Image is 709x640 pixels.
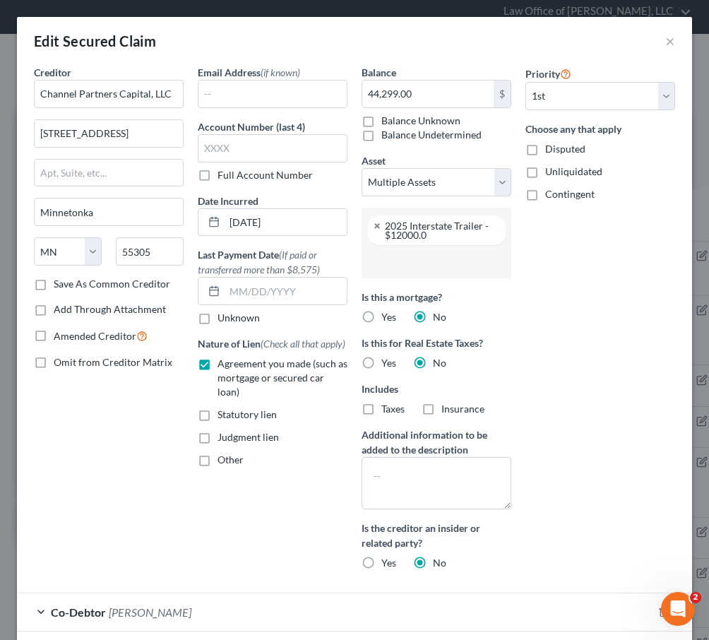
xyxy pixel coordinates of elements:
[109,605,191,619] span: [PERSON_NAME]
[362,427,511,457] label: Additional information to be added to the description
[261,338,345,350] span: (Check all that apply)
[198,65,300,80] label: Email Address
[54,330,136,342] span: Amended Creditor
[35,160,183,186] input: Apt, Suite, etc...
[433,557,446,569] span: No
[665,32,675,49] button: ×
[545,143,585,155] span: Disputed
[218,311,260,325] label: Unknown
[545,165,602,177] span: Unliquidated
[433,311,446,323] span: No
[381,114,460,128] label: Balance Unknown
[198,134,347,162] input: XXXX
[261,66,300,78] span: (if known)
[218,408,277,420] span: Statutory lien
[362,290,511,304] label: Is this a mortgage?
[34,80,184,108] input: Search creditor by name...
[35,120,183,147] input: Enter address...
[441,403,484,415] span: Insurance
[690,592,701,603] span: 2
[225,209,347,236] input: MM/DD/YYYY
[198,336,345,351] label: Nature of Lien
[218,168,313,182] label: Full Account Number
[225,278,347,304] input: MM/DD/YYYY
[525,122,675,136] label: Choose any that apply
[54,277,170,291] label: Save As Common Creditor
[218,454,244,466] span: Other
[35,198,183,225] input: Enter city...
[198,247,347,277] label: Last Payment Date
[381,311,396,323] span: Yes
[218,357,347,398] span: Agreement you made (such as mortgage or secured car loan)
[51,605,106,619] span: Co-Debtor
[545,188,595,200] span: Contingent
[54,302,166,316] label: Add Through Attachment
[362,81,494,107] input: 0.00
[362,521,511,550] label: Is the creditor an insider or related party?
[218,431,279,443] span: Judgment lien
[34,66,71,78] span: Creditor
[385,221,494,239] div: 2025 Interstate Trailer - $12000.0
[661,592,695,626] iframe: Intercom live chat
[362,381,511,396] label: Includes
[362,336,511,350] label: Is this for Real Estate Taxes?
[198,81,347,107] input: --
[381,357,396,369] span: Yes
[525,65,571,82] label: Priority
[54,356,172,368] span: Omit from Creditor Matrix
[198,119,305,134] label: Account Number (last 4)
[381,557,396,569] span: Yes
[34,31,156,51] div: Edit Secured Claim
[362,155,386,167] span: Asset
[494,81,511,107] div: $
[381,403,405,415] span: Taxes
[433,357,446,369] span: No
[116,237,184,266] input: Enter zip...
[362,65,396,80] label: Balance
[381,128,482,142] label: Balance Undetermined
[198,194,258,208] label: Date Incurred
